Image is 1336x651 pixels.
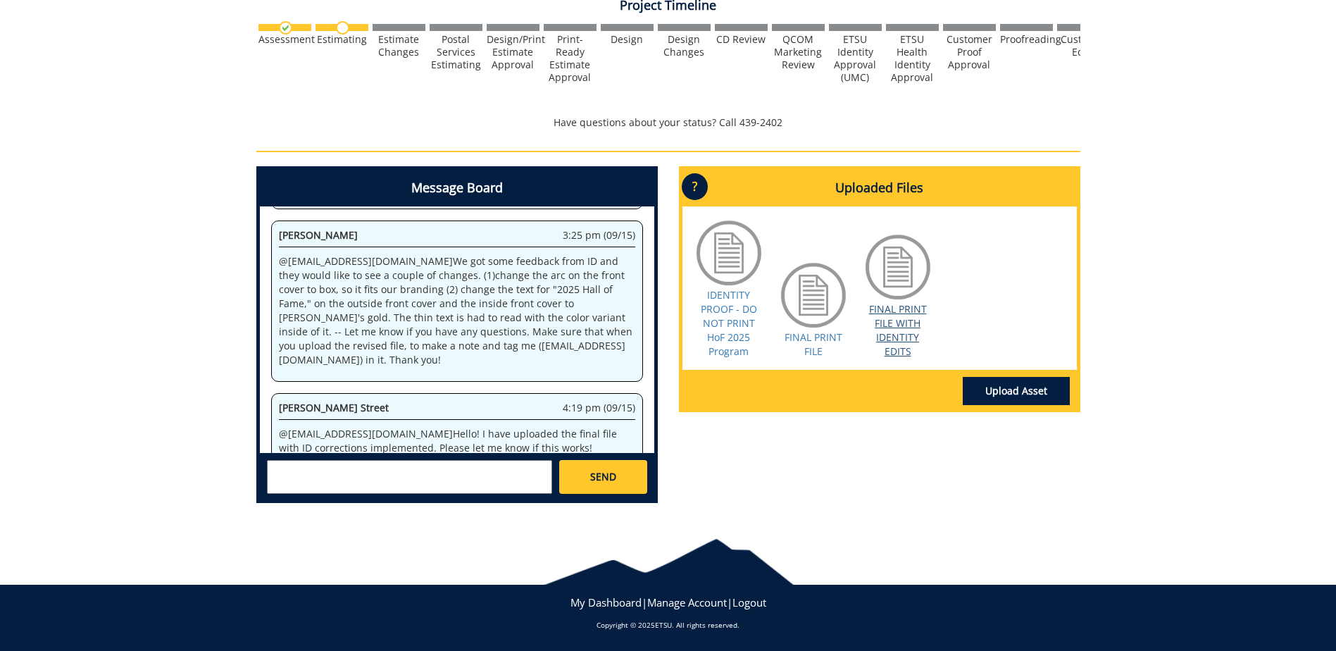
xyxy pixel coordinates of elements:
a: SEND [559,460,647,494]
div: Estimate Changes [373,33,425,58]
div: Design [601,33,654,46]
textarea: messageToSend [267,460,552,494]
p: Have questions about your status? Call 439-2402 [256,116,1080,130]
div: Customer Edits [1057,33,1110,58]
a: IDENTITY PROOF - DO NOT PRINT HoF 2025 Program [701,288,757,358]
div: Design/Print Estimate Approval [487,33,539,71]
div: Customer Proof Approval [943,33,996,71]
h4: Message Board [260,170,654,206]
a: FINAL PRINT FILE [785,330,842,358]
div: Design Changes [658,33,711,58]
img: no [336,21,349,35]
span: SEND [590,470,616,484]
a: ETSU [655,620,672,630]
div: ETSU Health Identity Approval [886,33,939,84]
p: @ [EMAIL_ADDRESS][DOMAIN_NAME] Hello! I have uploaded the final file with ID corrections implemen... [279,427,635,455]
div: Estimating [316,33,368,46]
span: 4:19 pm (09/15) [563,401,635,415]
div: Postal Services Estimating [430,33,482,71]
p: ? [682,173,708,200]
div: Print-Ready Estimate Approval [544,33,597,84]
a: Upload Asset [963,377,1070,405]
span: 3:25 pm (09/15) [563,228,635,242]
div: ETSU Identity Approval (UMC) [829,33,882,84]
div: QCOM Marketing Review [772,33,825,71]
div: Proofreading [1000,33,1053,46]
img: checkmark [279,21,292,35]
div: Assessment [258,33,311,46]
span: [PERSON_NAME] [279,228,358,242]
a: FINAL PRINT FILE WITH IDENTITY EDITS [869,302,927,358]
a: Manage Account [647,595,727,609]
div: CD Review [715,33,768,46]
a: Logout [732,595,766,609]
p: @ [EMAIL_ADDRESS][DOMAIN_NAME] We got some feedback from ID and they would like to see a couple o... [279,254,635,367]
h4: Uploaded Files [682,170,1077,206]
span: [PERSON_NAME] Street [279,401,389,414]
a: My Dashboard [570,595,642,609]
